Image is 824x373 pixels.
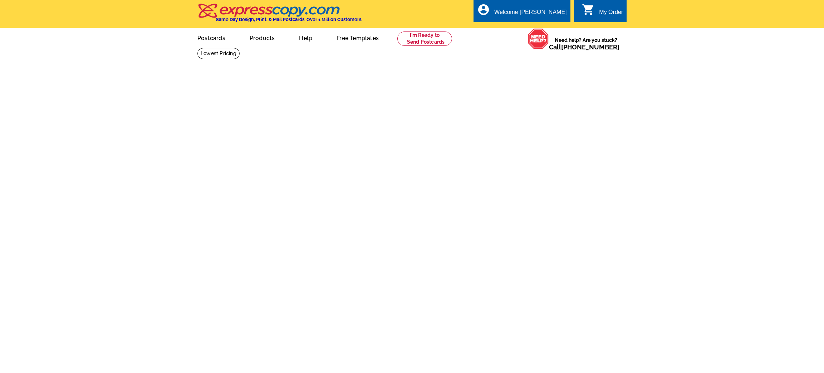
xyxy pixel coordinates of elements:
[325,29,390,46] a: Free Templates
[582,3,595,16] i: shopping_cart
[216,17,362,22] h4: Same Day Design, Print, & Mail Postcards. Over 1 Million Customers.
[197,9,362,22] a: Same Day Design, Print, & Mail Postcards. Over 1 Million Customers.
[186,29,237,46] a: Postcards
[288,29,324,46] a: Help
[582,8,623,17] a: shopping_cart My Order
[561,43,619,51] a: [PHONE_NUMBER]
[494,9,566,19] div: Welcome [PERSON_NAME]
[599,9,623,19] div: My Order
[549,43,619,51] span: Call
[238,29,286,46] a: Products
[477,3,490,16] i: account_circle
[549,37,623,51] span: Need help? Are you stuck?
[528,28,549,49] img: help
